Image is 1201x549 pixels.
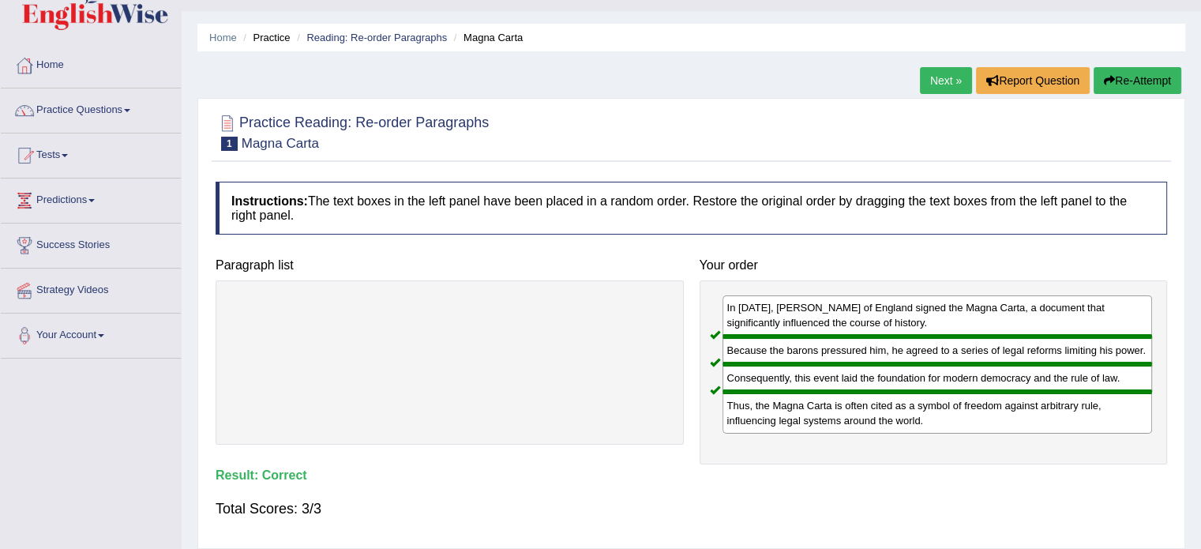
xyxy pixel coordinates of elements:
div: Thus, the Magna Carta is often cited as a symbol of freedom against arbitrary rule, influencing l... [722,392,1153,433]
a: Strategy Videos [1,269,181,308]
div: Consequently, this event laid the foundation for modern democracy and the rule of law. [722,364,1153,392]
li: Practice [239,30,290,45]
li: Magna Carta [450,30,523,45]
h4: The text boxes in the left panel have been placed in a random order. Restore the original order b... [216,182,1167,235]
div: Because the barons pressured him, he agreed to a series of legal reforms limiting his power. [722,337,1153,364]
a: Reading: Re-order Paragraphs [306,32,447,43]
h4: Your order [700,258,1168,273]
a: Tests [1,133,181,173]
small: Magna Carta [242,136,319,151]
a: Home [1,43,181,83]
h4: Paragraph list [216,258,684,273]
a: Success Stories [1,224,181,263]
button: Report Question [976,67,1090,94]
b: Instructions: [231,194,308,208]
div: In [DATE], [PERSON_NAME] of England signed the Magna Carta, a document that significantly influen... [722,295,1153,337]
a: Practice Questions [1,88,181,128]
a: Predictions [1,179,181,218]
h2: Practice Reading: Re-order Paragraphs [216,111,489,151]
button: Re-Attempt [1094,67,1181,94]
a: Your Account [1,314,181,353]
span: 1 [221,137,238,151]
h4: Result: [216,468,1167,483]
a: Home [209,32,237,43]
div: Total Scores: 3/3 [216,490,1167,528]
a: Next » [920,67,972,94]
